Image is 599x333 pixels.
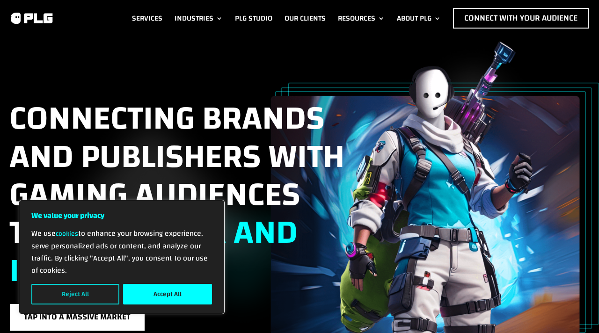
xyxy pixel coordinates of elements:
a: About PLG [397,8,441,29]
button: Accept All [123,284,212,304]
button: Reject All [31,284,119,304]
a: Industries [175,8,223,29]
span: data and insights. [9,202,298,301]
a: Our Clients [285,8,326,29]
a: Resources [338,8,385,29]
div: We value your privacy [19,200,225,314]
p: We use to enhance your browsing experience, serve personalized ads or content, and analyze our tr... [31,227,212,276]
a: PLG Studio [235,8,272,29]
p: We value your privacy [31,210,212,222]
iframe: Chat Widget [552,288,599,333]
a: Connect with Your Audience [453,8,589,29]
a: Services [132,8,162,29]
span: Connecting brands and publishers with gaming audiences through [9,87,344,301]
a: cookies [56,228,78,240]
a: Tap into a massive market [9,304,145,331]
